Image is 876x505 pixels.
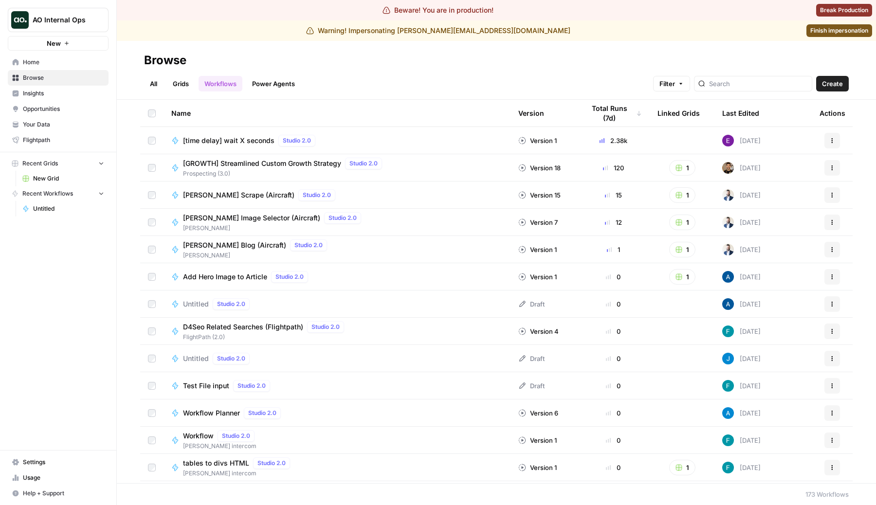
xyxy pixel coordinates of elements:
span: AO Internal Ops [33,15,91,25]
div: Version 7 [518,217,558,227]
div: 2.38k [584,136,642,145]
span: [PERSON_NAME] [183,224,365,233]
span: tables to divs HTML [183,458,249,468]
a: [GROWTH] Streamlined Custom Growth StrategyStudio 2.0Prospecting (3.0) [171,158,503,178]
a: Your Data [8,117,109,132]
img: o3cqybgnmipr355j8nz4zpq1mc6x [722,407,734,419]
div: 0 [584,408,642,418]
div: 1 [584,245,642,254]
a: [PERSON_NAME] Image Selector (Aircraft)Studio 2.0[PERSON_NAME] [171,212,503,233]
div: Version 18 [518,163,561,173]
div: [DATE] [722,135,761,146]
span: Studio 2.0 [294,241,323,250]
span: [PERSON_NAME] intercom [183,442,258,451]
a: Flightpath [8,132,109,148]
div: Version 1 [518,245,557,254]
span: Add Hero Image to Article [183,272,267,282]
span: New Grid [33,174,104,183]
span: Filter [659,79,675,89]
div: [DATE] [722,189,761,201]
span: Flightpath [23,136,104,144]
img: 36rz0nf6lyfqsoxlb67712aiq2cf [722,162,734,174]
img: 9jx7mcr4ixhpj047cl9iju68ah1c [722,244,734,255]
div: Draft [518,299,545,309]
a: Test File inputStudio 2.0 [171,380,503,392]
a: New Grid [18,171,109,186]
button: Filter [653,76,690,91]
span: Studio 2.0 [222,432,250,440]
span: Studio 2.0 [283,136,311,145]
a: Power Agents [246,76,301,91]
button: 1 [669,187,695,203]
span: New [47,38,61,48]
a: D4Seo Related Searches (Flightpath)Studio 2.0FlightPath (2.0) [171,321,503,342]
span: Studio 2.0 [257,459,286,468]
a: tables to divs HTMLStudio 2.0[PERSON_NAME] intercom [171,457,503,478]
span: Studio 2.0 [217,300,245,308]
a: [PERSON_NAME] Blog (Aircraft)Studio 2.0[PERSON_NAME] [171,239,503,260]
div: Warning! Impersonating [PERSON_NAME][EMAIL_ADDRESS][DOMAIN_NAME] [306,26,570,36]
span: Studio 2.0 [275,272,304,281]
span: Workflow [183,431,214,441]
span: Workflow Planner [183,408,240,418]
button: Recent Grids [8,156,109,171]
a: Workflow PlannerStudio 2.0 [171,407,503,419]
span: D4Seo Related Searches (Flightpath) [183,322,303,332]
div: Version 1 [518,435,557,445]
span: Finish impersonation [810,26,868,35]
span: Studio 2.0 [217,354,245,363]
span: Break Production [820,6,868,15]
div: [DATE] [722,380,761,392]
div: Version 4 [518,326,559,336]
span: Studio 2.0 [237,381,266,390]
span: Usage [23,473,104,482]
img: 9jx7mcr4ixhpj047cl9iju68ah1c [722,189,734,201]
button: Workspace: AO Internal Ops [8,8,109,32]
a: UntitledStudio 2.0 [171,353,503,364]
button: Create [816,76,849,91]
button: 1 [669,160,695,176]
span: Untitled [183,299,209,309]
span: Create [822,79,843,89]
div: 15 [584,190,642,200]
div: [DATE] [722,216,761,228]
div: 0 [584,272,642,282]
a: [time delay] wait X secondsStudio 2.0 [171,135,503,146]
a: Browse [8,70,109,86]
button: New [8,36,109,51]
span: [PERSON_NAME] Blog (Aircraft) [183,240,286,250]
div: 0 [584,463,642,472]
a: Grids [167,76,195,91]
span: Test File input [183,381,229,391]
img: z620ml7ie90s7uun3xptce9f0frp [722,353,734,364]
div: Last Edited [722,100,759,126]
button: 1 [669,460,695,475]
button: Recent Workflows [8,186,109,201]
img: tb834r7wcu795hwbtepf06oxpmnl [722,135,734,146]
span: Insights [23,89,104,98]
img: he81ibor8lsei4p3qvg4ugbvimgp [722,271,734,283]
span: Untitled [33,204,104,213]
div: Version 1 [518,463,557,472]
span: Studio 2.0 [248,409,276,417]
div: Beware! You are in production! [383,5,493,15]
div: Version [518,100,544,126]
img: 3qwd99qm5jrkms79koxglshcff0m [722,325,734,337]
button: 1 [669,215,695,230]
a: Opportunities [8,101,109,117]
div: 0 [584,354,642,363]
div: 0 [584,326,642,336]
a: WorkflowStudio 2.0[PERSON_NAME] intercom [171,430,503,451]
div: 12 [584,217,642,227]
span: Studio 2.0 [349,159,378,168]
span: Recent Workflows [22,189,73,198]
div: Draft [518,354,545,363]
a: Finish impersonation [806,24,872,37]
span: [PERSON_NAME] Scrape (Aircraft) [183,190,294,200]
span: Studio 2.0 [311,323,340,331]
span: [PERSON_NAME] Image Selector (Aircraft) [183,213,320,223]
span: [time delay] wait X seconds [183,136,274,145]
a: Insights [8,86,109,101]
button: Break Production [816,4,872,17]
span: Settings [23,458,104,467]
